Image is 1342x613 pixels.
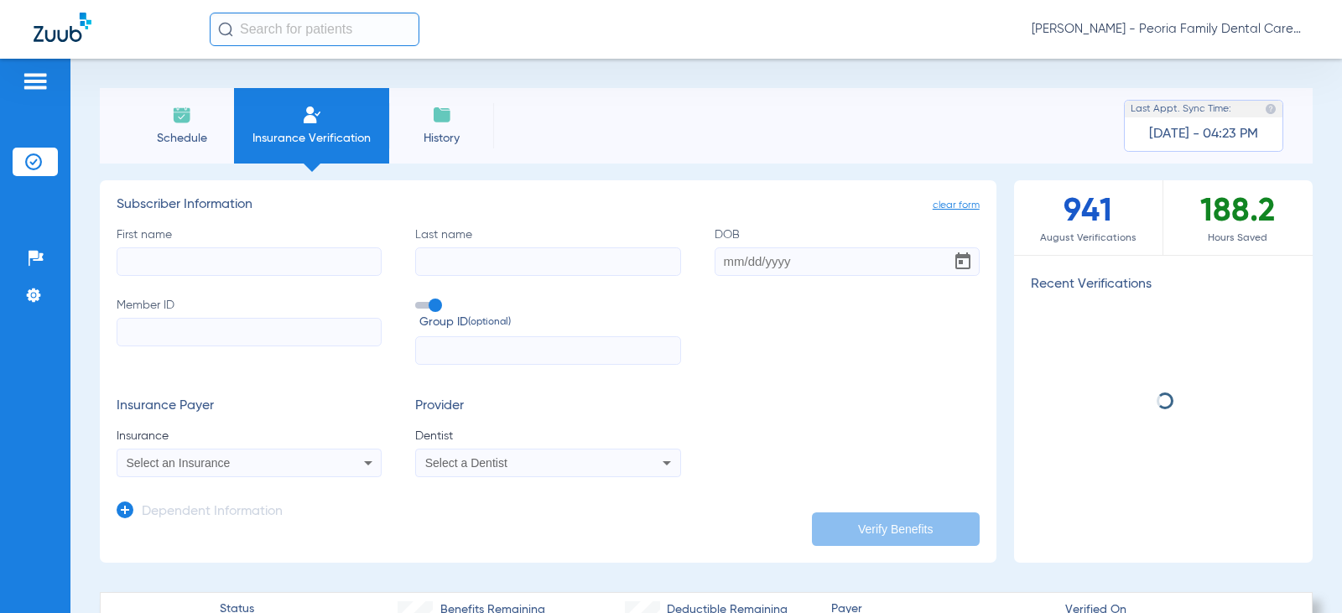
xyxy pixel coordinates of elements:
h3: Subscriber Information [117,197,980,214]
span: Group ID [419,314,680,331]
label: First name [117,226,382,276]
h3: Dependent Information [142,504,283,521]
img: Search Icon [218,22,233,37]
h3: Provider [415,398,680,415]
label: Member ID [117,297,382,366]
span: Select an Insurance [127,456,231,470]
span: clear form [933,197,980,214]
span: Insurance [117,428,382,444]
img: Manual Insurance Verification [302,105,322,125]
span: August Verifications [1014,230,1163,247]
h3: Recent Verifications [1014,277,1313,294]
div: 188.2 [1163,180,1313,255]
span: Select a Dentist [425,456,507,470]
button: Verify Benefits [812,512,980,546]
span: Insurance Verification [247,130,377,147]
span: [PERSON_NAME] - Peoria Family Dental Care [1032,21,1308,38]
h3: Insurance Payer [117,398,382,415]
img: Zuub Logo [34,13,91,42]
span: Hours Saved [1163,230,1313,247]
input: Last name [415,247,680,276]
img: Schedule [172,105,192,125]
small: (optional) [468,314,511,331]
input: Member ID [117,318,382,346]
img: last sync help info [1265,103,1277,115]
img: History [432,105,452,125]
label: DOB [715,226,980,276]
input: DOBOpen calendar [715,247,980,276]
span: [DATE] - 04:23 PM [1149,126,1258,143]
img: hamburger-icon [22,71,49,91]
span: History [402,130,481,147]
input: First name [117,247,382,276]
span: Dentist [415,428,680,444]
button: Open calendar [946,245,980,278]
span: Last Appt. Sync Time: [1131,101,1231,117]
div: 941 [1014,180,1163,255]
span: Schedule [142,130,221,147]
label: Last name [415,226,680,276]
input: Search for patients [210,13,419,46]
